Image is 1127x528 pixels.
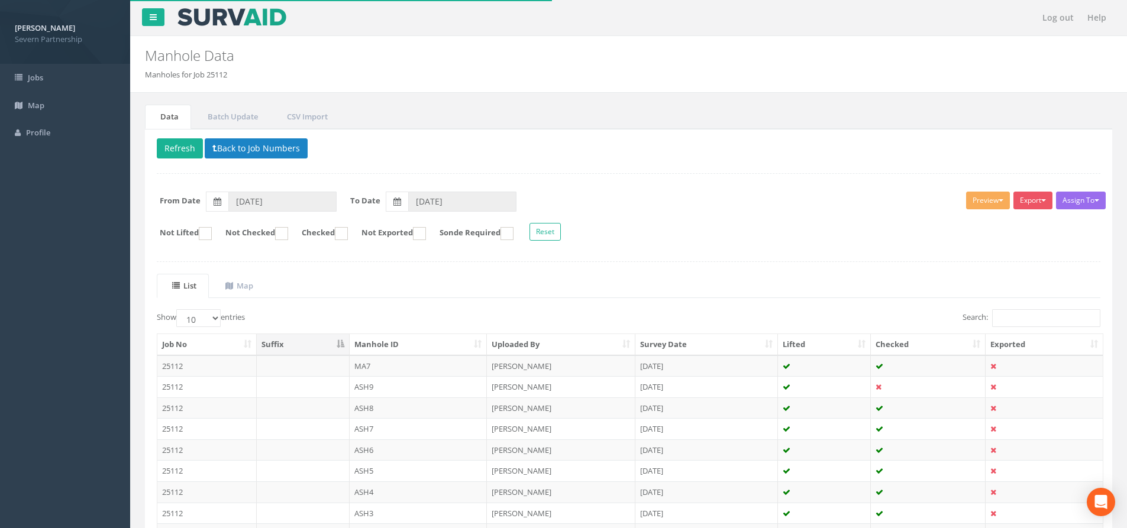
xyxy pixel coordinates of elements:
[15,20,115,44] a: [PERSON_NAME] Severn Partnership
[487,397,635,419] td: [PERSON_NAME]
[157,138,203,158] button: Refresh
[778,334,871,355] th: Lifted: activate to sort column ascending
[350,481,487,503] td: ASH4
[635,397,778,419] td: [DATE]
[145,69,227,80] li: Manholes for Job 25112
[214,227,288,240] label: Not Checked
[225,280,253,291] uib-tab-heading: Map
[966,192,1010,209] button: Preview
[145,105,191,129] a: Data
[157,274,209,298] a: List
[635,481,778,503] td: [DATE]
[1056,192,1106,209] button: Assign To
[487,334,635,355] th: Uploaded By: activate to sort column ascending
[350,334,487,355] th: Manhole ID: activate to sort column ascending
[986,334,1103,355] th: Exported: activate to sort column ascending
[290,227,348,240] label: Checked
[350,195,380,206] label: To Date
[176,309,221,327] select: Showentries
[487,376,635,397] td: [PERSON_NAME]
[157,376,257,397] td: 25112
[192,105,270,129] a: Batch Update
[487,355,635,377] td: [PERSON_NAME]
[145,48,948,63] h2: Manhole Data
[157,481,257,503] td: 25112
[157,418,257,439] td: 25112
[28,100,44,111] span: Map
[871,334,986,355] th: Checked: activate to sort column ascending
[635,334,778,355] th: Survey Date: activate to sort column ascending
[635,503,778,524] td: [DATE]
[350,397,487,419] td: ASH8
[350,355,487,377] td: MA7
[210,274,266,298] a: Map
[635,355,778,377] td: [DATE]
[350,376,487,397] td: ASH9
[487,418,635,439] td: [PERSON_NAME]
[428,227,514,240] label: Sonde Required
[157,355,257,377] td: 25112
[272,105,340,129] a: CSV Import
[148,227,212,240] label: Not Lifted
[487,481,635,503] td: [PERSON_NAME]
[1087,488,1115,516] div: Open Intercom Messenger
[160,195,201,206] label: From Date
[350,227,426,240] label: Not Exported
[487,503,635,524] td: [PERSON_NAME]
[635,376,778,397] td: [DATE]
[350,439,487,461] td: ASH6
[408,192,516,212] input: To Date
[350,460,487,481] td: ASH5
[15,22,75,33] strong: [PERSON_NAME]
[157,460,257,481] td: 25112
[172,280,196,291] uib-tab-heading: List
[26,127,50,138] span: Profile
[157,334,257,355] th: Job No: activate to sort column ascending
[635,460,778,481] td: [DATE]
[963,309,1100,327] label: Search:
[350,418,487,439] td: ASH7
[1013,192,1052,209] button: Export
[157,397,257,419] td: 25112
[487,460,635,481] td: [PERSON_NAME]
[529,223,561,241] button: Reset
[15,34,115,45] span: Severn Partnership
[635,418,778,439] td: [DATE]
[992,309,1100,327] input: Search:
[350,503,487,524] td: ASH3
[257,334,350,355] th: Suffix: activate to sort column descending
[487,439,635,461] td: [PERSON_NAME]
[157,309,245,327] label: Show entries
[157,503,257,524] td: 25112
[28,72,43,83] span: Jobs
[635,439,778,461] td: [DATE]
[157,439,257,461] td: 25112
[228,192,337,212] input: From Date
[205,138,308,158] button: Back to Job Numbers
